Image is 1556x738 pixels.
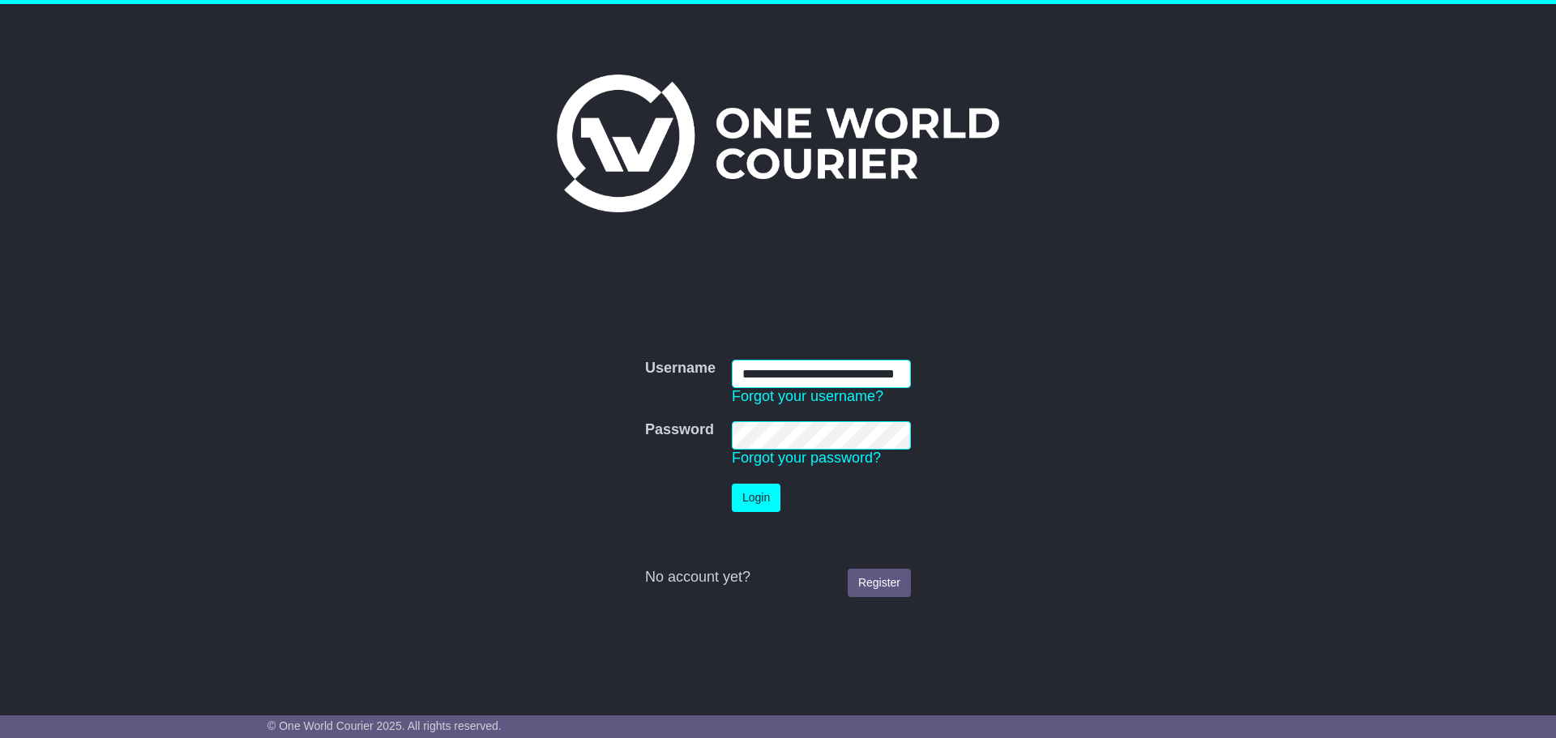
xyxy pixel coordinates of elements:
[732,484,780,512] button: Login
[732,450,881,466] a: Forgot your password?
[732,388,883,404] a: Forgot your username?
[267,719,502,732] span: © One World Courier 2025. All rights reserved.
[645,569,911,587] div: No account yet?
[645,360,716,378] label: Username
[848,569,911,597] a: Register
[645,421,714,439] label: Password
[557,75,999,212] img: One World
